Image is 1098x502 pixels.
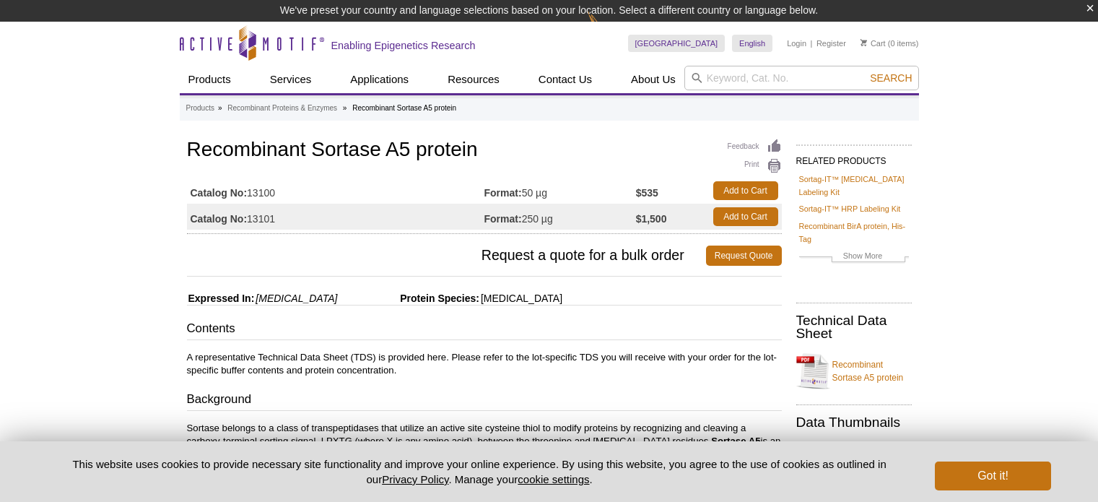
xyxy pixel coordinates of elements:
a: Cart [860,38,886,48]
a: Login [787,38,806,48]
a: Privacy Policy [382,473,448,485]
p: A representative Technical Data Sheet (TDS) is provided here. Please refer to the lot-specific TD... [187,351,782,377]
h3: Contents [187,320,782,340]
a: English [732,35,772,52]
td: 13101 [187,204,484,230]
a: Sortag-IT™ [MEDICAL_DATA] Labeling Kit [799,173,909,199]
a: Applications [341,66,417,93]
button: Search [866,72,916,85]
h2: RELATED PRODUCTS [796,144,912,170]
span: Expressed In: [187,293,255,304]
h2: Enabling Epigenetics Research [331,39,476,52]
a: About Us [622,66,684,93]
i: [MEDICAL_DATA] [256,293,337,304]
td: 250 µg [484,204,636,230]
li: » [218,104,222,112]
a: Sortag-IT™ HRP Labeling Kit [799,202,901,215]
a: Request Quote [706,246,782,266]
p: Sortase belongs to a class of transpeptidases that utilize an active site cysteine thiol to modif... [187,422,782,500]
strong: Format: [484,186,522,199]
td: 13100 [187,178,484,204]
strong: Catalog No: [191,212,248,225]
li: | [811,35,813,52]
a: Recombinant Sortase A5 protein [796,350,912,393]
a: Show More [799,249,909,266]
a: Print [728,158,782,174]
h3: Background [187,391,782,411]
a: Products [186,102,214,115]
p: This website uses cookies to provide necessary site functionality and improve your online experie... [48,456,912,487]
input: Keyword, Cat. No. [684,66,919,90]
td: 50 µg [484,178,636,204]
h2: Data Thumbnails [796,416,912,429]
button: cookie settings [518,473,589,485]
strong: $535 [636,186,658,199]
span: Search [870,72,912,84]
a: Recombinant BirA protein, His-Tag [799,220,909,246]
a: Add to Cart [713,181,778,200]
img: Your Cart [860,39,867,46]
span: Protein Species: [340,293,479,304]
li: » [343,104,347,112]
span: [MEDICAL_DATA] [479,293,562,304]
a: Products [180,66,240,93]
a: Feedback [728,139,782,155]
a: Add to Cart [713,207,778,226]
strong: Sortase A5 [711,436,760,446]
a: Recombinant Proteins & Enzymes [227,102,337,115]
button: Got it! [935,462,1050,490]
span: Request a quote for a bulk order [187,246,706,266]
a: Contact Us [530,66,601,93]
a: [GEOGRAPHIC_DATA] [628,35,726,52]
a: Services [261,66,321,93]
h2: Technical Data Sheet [796,314,912,340]
strong: Format: [484,212,522,225]
strong: Catalog No: [191,186,248,199]
h1: Recombinant Sortase A5 protein [187,139,782,163]
li: Recombinant Sortase A5 protein [352,104,456,112]
img: Change Here [588,11,626,45]
a: Resources [439,66,508,93]
a: Register [816,38,846,48]
li: (0 items) [860,35,919,52]
strong: $1,500 [636,212,667,225]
